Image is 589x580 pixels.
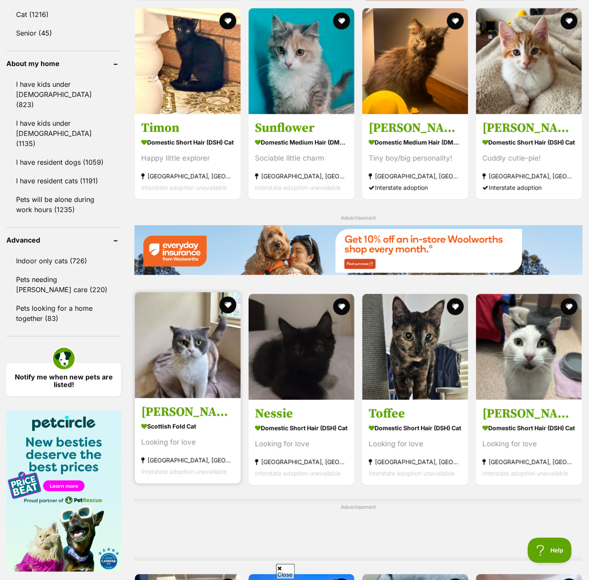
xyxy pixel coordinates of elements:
[6,191,121,218] a: Pets will be alone during work hours (1235)
[255,184,341,191] span: Interstate adoption unavailable
[141,136,234,148] strong: Domestic Short Hair (DSH) Cat
[6,24,121,42] a: Senior (45)
[141,184,227,191] span: Interstate adoption unavailable
[255,170,348,182] strong: [GEOGRAPHIC_DATA], [GEOGRAPHIC_DATA]
[255,136,348,148] strong: Domestic Medium Hair (DMH) Cat
[135,8,241,114] img: Timon - Domestic Short Hair (DSH) Cat
[482,182,575,193] div: Interstate adoption
[255,456,348,467] strong: [GEOGRAPHIC_DATA], [GEOGRAPHIC_DATA]
[6,410,121,572] img: Pet Circle promo banner
[362,8,468,114] img: Zora - Domestic Medium Hair (DMH) Cat
[6,60,121,67] header: About my home
[6,252,121,270] a: Indoor only cats (726)
[447,12,464,29] button: favourite
[276,564,295,579] span: Close
[255,406,348,422] h3: Nessie
[369,470,455,477] span: Interstate adoption unavailable
[255,120,348,136] h3: Sunflower
[135,292,241,398] img: Sylvie - Scottish Fold Cat
[482,170,575,182] strong: [GEOGRAPHIC_DATA], [GEOGRAPHIC_DATA]
[561,12,578,29] button: favourite
[369,170,462,182] strong: [GEOGRAPHIC_DATA], [GEOGRAPHIC_DATA]
[6,172,121,190] a: I have resident cats (1191)
[255,438,348,450] div: Looking for love
[362,113,468,199] a: [PERSON_NAME] Domestic Medium Hair (DMH) Cat Tiny boy/big personality! [GEOGRAPHIC_DATA], [GEOGRA...
[255,152,348,164] div: Sociable little charm
[369,182,462,193] div: Interstate adoption
[255,422,348,434] strong: Domestic Short Hair (DSH) Cat
[219,296,236,313] button: favourite
[482,406,575,422] h3: [PERSON_NAME]
[476,113,582,199] a: [PERSON_NAME] Domestic Short Hair (DSH) Cat Cuddly cutie-pie! [GEOGRAPHIC_DATA], [GEOGRAPHIC_DATA...
[369,422,462,434] strong: Domestic Short Hair (DSH) Cat
[141,436,234,448] div: Looking for love
[482,120,575,136] h3: [PERSON_NAME]
[6,363,121,396] a: Notify me when new pets are listed!
[369,438,462,450] div: Looking for love
[141,454,234,466] strong: [GEOGRAPHIC_DATA], [GEOGRAPHIC_DATA]
[447,298,464,315] button: favourite
[141,468,227,475] span: Interstate adoption unavailable
[134,225,583,275] img: Everyday Insurance promotional banner
[255,470,341,477] span: Interstate adoption unavailable
[482,152,575,164] div: Cuddly cutie-pie!
[141,170,234,182] strong: [GEOGRAPHIC_DATA], [GEOGRAPHIC_DATA]
[362,294,468,400] img: Toffee - Domestic Short Hair (DSH) Cat
[369,152,462,164] div: Tiny boy/big personality!
[141,404,234,420] h3: [PERSON_NAME]
[341,215,376,221] span: Advertisement
[6,75,121,113] a: I have kids under [DEMOGRAPHIC_DATA] (823)
[333,298,350,315] button: favourite
[141,120,234,136] h3: Timon
[476,294,582,400] img: Romeo - Domestic Short Hair (DSH) Cat
[369,120,462,136] h3: [PERSON_NAME]
[249,8,354,114] img: Sunflower - Domestic Medium Hair (DMH) Cat
[369,136,462,148] strong: Domestic Medium Hair (DMH) Cat
[134,225,583,276] a: Everyday Insurance promotional banner
[369,406,462,422] h3: Toffee
[476,399,582,485] a: [PERSON_NAME] Domestic Short Hair (DSH) Cat Looking for love [GEOGRAPHIC_DATA], [GEOGRAPHIC_DATA]...
[6,153,121,171] a: I have resident dogs (1059)
[219,12,236,29] button: favourite
[362,399,468,485] a: Toffee Domestic Short Hair (DSH) Cat Looking for love [GEOGRAPHIC_DATA], [GEOGRAPHIC_DATA] Inters...
[249,294,354,400] img: Nessie - Domestic Short Hair (DSH) Cat
[6,6,121,23] a: Cat (1216)
[249,399,354,485] a: Nessie Domestic Short Hair (DSH) Cat Looking for love [GEOGRAPHIC_DATA], [GEOGRAPHIC_DATA] Inters...
[6,271,121,298] a: Pets needing [PERSON_NAME] care (220)
[6,114,121,152] a: I have kids under [DEMOGRAPHIC_DATA] (1135)
[482,470,568,477] span: Interstate adoption unavailable
[528,538,572,563] iframe: Help Scout Beacon - Open
[141,420,234,432] strong: Scottish Fold Cat
[135,398,241,483] a: [PERSON_NAME] Scottish Fold Cat Looking for love [GEOGRAPHIC_DATA], [GEOGRAPHIC_DATA] Interstate ...
[249,113,354,199] a: Sunflower Domestic Medium Hair (DMH) Cat Sociable little charm [GEOGRAPHIC_DATA], [GEOGRAPHIC_DAT...
[135,113,241,199] a: Timon Domestic Short Hair (DSH) Cat Happy little explorer [GEOGRAPHIC_DATA], [GEOGRAPHIC_DATA] In...
[369,456,462,467] strong: [GEOGRAPHIC_DATA], [GEOGRAPHIC_DATA]
[476,8,582,114] img: Rito - Domestic Short Hair (DSH) Cat
[6,299,121,327] a: Pets looking for a home together (83)
[482,456,575,467] strong: [GEOGRAPHIC_DATA], [GEOGRAPHIC_DATA]
[134,499,583,561] div: Advertisement
[333,12,350,29] button: favourite
[482,422,575,434] strong: Domestic Short Hair (DSH) Cat
[6,236,121,244] header: Advanced
[482,438,575,450] div: Looking for love
[482,136,575,148] strong: Domestic Short Hair (DSH) Cat
[561,298,578,315] button: favourite
[141,152,234,164] div: Happy little explorer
